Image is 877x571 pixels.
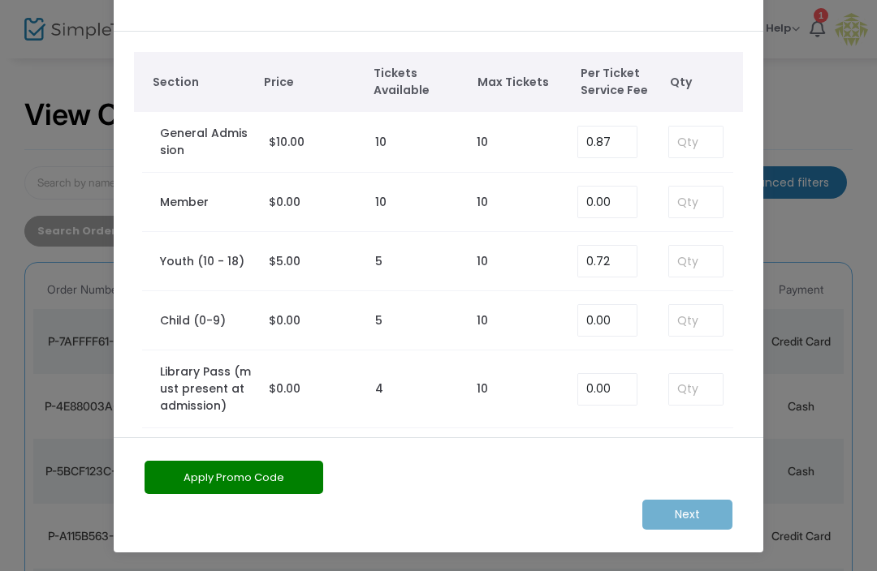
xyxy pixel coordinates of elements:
input: Qty [669,374,723,405]
label: 10 [477,312,488,329]
span: $5.00 [269,253,300,269]
span: Tickets Available [374,65,461,99]
input: Qty [669,187,723,217]
span: Qty [670,74,735,91]
span: Max Tickets [477,74,565,91]
span: Price [264,74,357,91]
input: Enter Service Fee [578,374,637,405]
label: Child (0-9) [160,312,226,329]
label: Youth (10 - 18) [160,253,244,270]
span: $0.00 [269,380,300,397]
input: Enter Service Fee [578,187,637,217]
label: 10 [477,380,488,397]
label: Member [160,194,209,211]
span: $10.00 [269,134,305,150]
label: 10 [375,194,387,211]
label: 5 [375,312,382,329]
input: Enter Service Fee [578,127,637,157]
input: Enter Service Fee [578,246,637,277]
span: Per Ticket Service Fee [581,65,662,99]
label: 10 [477,253,488,270]
input: Enter Service Fee [578,305,637,336]
input: Qty [669,305,723,336]
span: $0.00 [269,194,300,210]
input: Qty [669,246,723,277]
input: Qty [669,127,723,157]
button: Apply Promo Code [145,461,323,494]
label: Library Pass (must present at admission) [160,363,253,414]
label: General Admission [160,125,253,159]
span: Section [153,74,248,91]
label: 5 [375,253,382,270]
span: $0.00 [269,312,300,328]
label: 10 [477,134,488,151]
label: 10 [477,194,488,211]
label: 4 [375,380,383,397]
label: 10 [375,134,387,151]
